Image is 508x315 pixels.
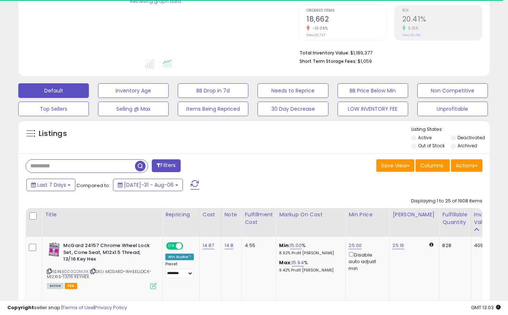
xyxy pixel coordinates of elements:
button: LOW INVENTORY FEE [338,102,408,116]
span: Columns [420,162,443,169]
li: $1,189,377 [300,48,477,57]
button: Filters [152,159,180,172]
span: ROI [402,9,482,13]
h2: 18,662 [306,15,386,25]
div: Title [45,211,159,219]
div: Win BuyBox * [165,254,194,260]
a: 15.00 [290,242,302,249]
b: Short Term Storage Fees: [300,58,357,64]
label: Out of Stock [418,143,445,149]
div: 40951.98 [474,242,497,249]
button: Columns [415,159,450,172]
div: Note [225,211,239,219]
p: Listing States: [411,126,490,133]
button: BB Price Below Min [338,83,408,98]
button: Inventory Age [98,83,169,98]
button: Save View [376,159,414,172]
span: All listings currently available for purchase on Amazon [47,283,64,289]
div: Disable auto adjust min [349,251,384,272]
div: 828 [442,242,465,249]
div: Repricing [165,211,196,219]
small: 5.15% [406,26,419,31]
small: Prev: 20,747 [306,33,325,37]
h2: 20.41% [402,15,482,25]
button: BB Drop in 7d [178,83,248,98]
span: 2025-08-14 13:03 GMT [471,304,501,311]
a: B000CONU1K [62,269,89,275]
div: Cost [203,211,218,219]
div: % [279,259,340,273]
div: Min Price [349,211,386,219]
p: 9.42% Profit [PERSON_NAME] [279,268,340,273]
p: 8.92% Profit [PERSON_NAME] [279,251,340,256]
b: McGard 24157 Chrome Wheel Lock Set, Cone Seat, M12x1.5 Thread, 13/16 Key Hex [63,242,152,265]
img: 51e2u54QwkL._SL40_.jpg [47,242,61,257]
button: Needs to Reprice [257,83,328,98]
span: OFF [182,243,194,249]
label: Deactivated [458,134,485,141]
div: Fulfillment Cost [245,211,273,226]
small: -10.05% [310,26,328,31]
span: | SKU: MCGARD-WHEELLOCK-M12X1.5-13/16 KEYHEX [47,269,151,280]
button: Items Being Repriced [178,102,248,116]
strong: Copyright [7,304,34,311]
span: FBA [65,283,77,289]
span: Ordered Items [306,9,386,13]
span: Compared to: [76,182,110,189]
button: Actions [451,159,482,172]
button: [DATE]-31 - Aug-06 [113,179,183,191]
label: Archived [458,143,477,149]
th: The percentage added to the cost of goods (COGS) that forms the calculator for Min & Max prices. [276,208,346,237]
div: Markup on Cost [279,211,342,219]
button: 30 Day Decrease [257,102,328,116]
button: Selling @ Max [98,102,169,116]
span: Last 7 Days [37,181,66,189]
a: 25.16 [392,242,404,249]
div: ASIN: [47,242,157,288]
label: Active [418,134,432,141]
div: Fulfillable Quantity [442,211,467,226]
span: $1,059 [358,58,372,65]
button: Last 7 Days [26,179,75,191]
div: [PERSON_NAME] [392,211,436,219]
span: [DATE]-31 - Aug-06 [124,181,174,189]
span: ON [167,243,176,249]
div: % [279,242,340,256]
button: Top Sellers [18,102,89,116]
div: 4.55 [245,242,270,249]
a: 14.8 [225,242,234,249]
button: Non Competitive [417,83,488,98]
div: seller snap | | [7,304,127,311]
div: Preset: [165,262,194,278]
h5: Listings [39,129,67,139]
div: Displaying 1 to 25 of 1908 items [411,198,482,205]
button: Unprofitable [417,102,488,116]
b: Total Inventory Value: [300,50,349,56]
b: Min: [279,242,290,249]
button: Default [18,83,89,98]
a: Privacy Policy [95,304,127,311]
b: Max: [279,259,292,266]
div: Inv. value [474,211,499,226]
a: 15.94 [292,259,304,266]
small: Prev: 19.41% [402,33,420,37]
a: 14.87 [203,242,214,249]
a: 25.00 [349,242,362,249]
a: Terms of Use [63,304,94,311]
